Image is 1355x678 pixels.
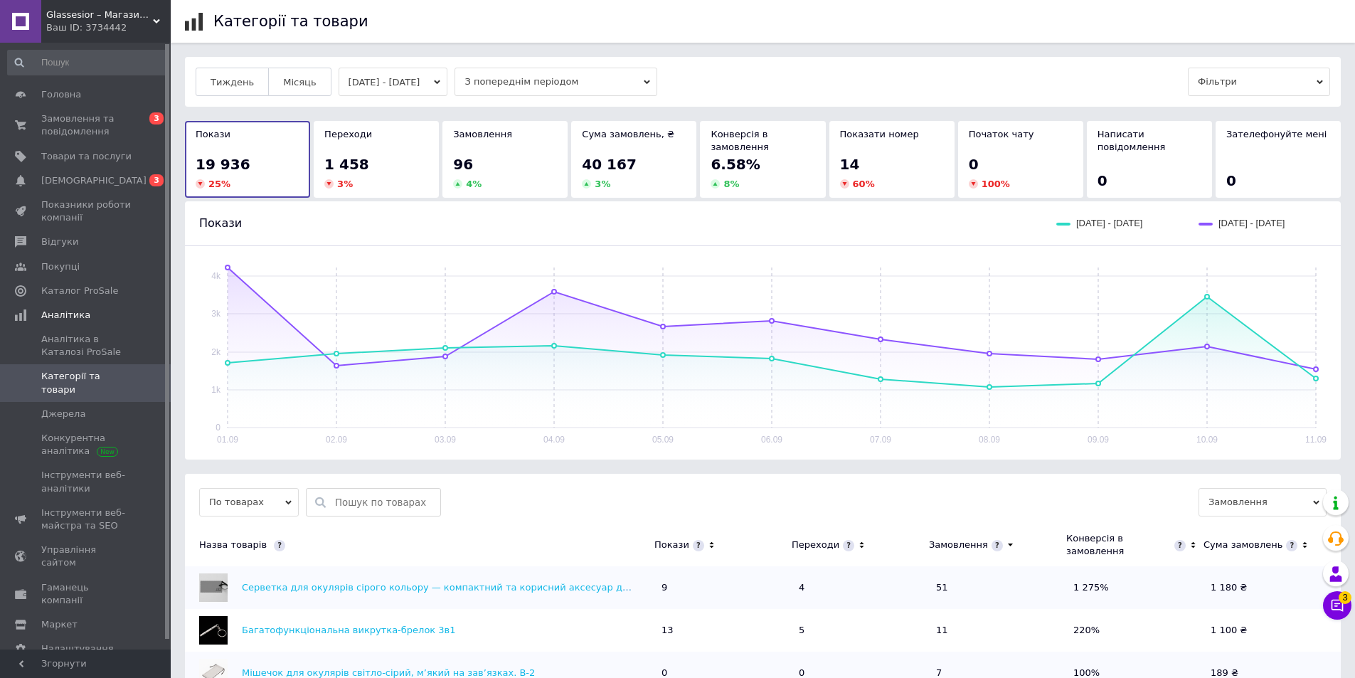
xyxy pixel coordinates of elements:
text: 11.09 [1305,435,1327,445]
span: Налаштування [41,642,114,655]
button: Чат з покупцем3 [1323,591,1351,620]
span: Замовлення та повідомлення [41,112,132,138]
span: 3 [149,174,164,186]
span: Товари та послуги [41,150,132,163]
span: Glassesior – Магазин оптики [46,9,153,21]
span: 14 [840,156,860,173]
span: 19 936 [196,156,250,173]
text: 0 [216,423,220,433]
span: Місяць [283,77,316,88]
a: Серветка для окулярів сірого кольору — компактний та корисний аксесуар для кожного, хто носить ок... [242,582,783,593]
td: 220% [1066,609,1203,652]
td: 51 [929,566,1066,609]
span: Джерела [41,408,85,420]
span: Інструменти веб-майстра та SEO [41,507,132,532]
span: 60 % [853,179,875,189]
img: Серветка для окулярів сірого кольору — компактний та корисний аксесуар для кожного, хто носить ок... [199,573,228,602]
span: Конверсія в замовлення [711,129,768,152]
span: [DEMOGRAPHIC_DATA] [41,174,147,187]
span: Аналітика в Каталозі ProSale [41,333,132,359]
span: Замовлення [453,129,512,139]
text: 05.09 [652,435,674,445]
a: Багатофункціональна викрутка-брелок 3в1 [242,625,456,635]
span: 1 458 [324,156,369,173]
button: Місяць [268,68,331,96]
span: Сума замовлень, ₴ [582,129,674,139]
span: Управління сайтом [41,544,132,569]
text: 01.09 [217,435,238,445]
span: 0 [1226,172,1236,189]
text: 07.09 [870,435,891,445]
text: 10.09 [1196,435,1218,445]
span: 100 % [982,179,1010,189]
span: Відгуки [41,235,78,248]
span: Фільтри [1188,68,1330,96]
td: 1 100 ₴ [1203,609,1341,652]
button: [DATE] - [DATE] [339,68,448,96]
span: Показати номер [840,129,919,139]
span: 0 [969,156,979,173]
input: Пошук по товарах [335,489,433,516]
text: 08.09 [979,435,1000,445]
span: 8 % [723,179,739,189]
text: 02.09 [326,435,347,445]
div: Замовлення [929,539,988,551]
span: Початок чату [969,129,1034,139]
span: 0 [1098,172,1107,189]
span: Покупці [41,260,80,273]
input: Пошук [7,50,168,75]
td: 11 [929,609,1066,652]
span: Аналітика [41,309,90,322]
div: Переходи [792,539,839,551]
img: Багатофункціональна викрутка-брелок 3в1 [199,616,228,645]
div: Сума замовлень [1203,539,1282,551]
span: Написати повідомлення [1098,129,1166,152]
span: 6.58% [711,156,760,173]
td: 9 [654,566,792,609]
span: Головна [41,88,81,101]
span: По товарах [199,488,299,517]
span: 3 % [337,179,353,189]
div: Назва товарів [185,539,647,551]
span: Маркет [41,618,78,631]
div: Конверсія в замовлення [1066,532,1171,558]
text: 4k [211,271,221,281]
span: Переходи [324,129,372,139]
div: Покази [654,539,689,551]
text: 2k [211,347,221,357]
td: 13 [654,609,792,652]
text: 06.09 [761,435,782,445]
text: 09.09 [1088,435,1109,445]
span: Каталог ProSale [41,285,118,297]
div: Ваш ID: 3734442 [46,21,171,34]
h1: Категорії та товари [213,13,368,30]
text: 04.09 [543,435,565,445]
td: 1 275% [1066,566,1203,609]
span: 25 % [208,179,230,189]
td: 1 180 ₴ [1203,566,1341,609]
span: Покази [199,216,242,230]
td: 5 [792,609,929,652]
span: Гаманець компанії [41,581,132,607]
a: Мішечок для окулярів світло-сірий, м’який на зав’язках. B-2 [242,667,535,678]
button: Тиждень [196,68,269,96]
span: Тиждень [211,77,254,88]
span: Показники роботи компанії [41,198,132,224]
td: 4 [792,566,929,609]
text: 1k [211,385,221,395]
span: 3 [149,112,164,125]
text: 03.09 [435,435,456,445]
span: Покази [196,129,230,139]
span: Замовлення [1199,488,1327,517]
span: Категорії та товари [41,370,132,396]
text: 3k [211,309,221,319]
span: 4 % [466,179,482,189]
span: 3 % [595,179,610,189]
span: Інструменти веб-аналітики [41,469,132,494]
span: Конкурентна аналітика [41,432,132,457]
span: 96 [453,156,473,173]
span: Зателефонуйте мені [1226,129,1327,139]
span: 40 167 [582,156,637,173]
span: 3 [1339,591,1351,604]
span: З попереднім періодом [455,68,657,96]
